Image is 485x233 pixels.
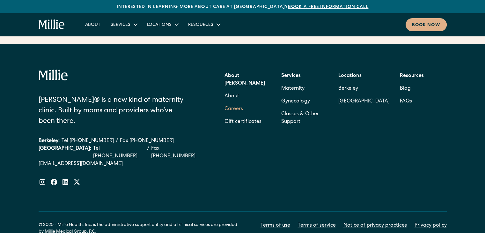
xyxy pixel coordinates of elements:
a: Book a free information call [288,5,368,9]
a: Careers [224,103,243,116]
div: Services [111,22,130,28]
a: Book now [406,18,447,31]
a: Fax [PHONE_NUMBER] [120,137,174,145]
div: Locations [142,19,183,30]
a: Terms of use [261,222,290,229]
strong: About [PERSON_NAME] [224,73,265,86]
div: / [116,137,118,145]
a: Privacy policy [415,222,447,229]
strong: Resources [400,73,424,79]
a: Gynecology [281,95,310,108]
a: FAQs [400,95,412,108]
a: Berkeley [338,82,390,95]
strong: Locations [338,73,362,79]
div: Locations [147,22,172,28]
div: Book now [412,22,440,29]
a: Gift certificates [224,116,261,128]
a: About [80,19,106,30]
a: Terms of service [298,222,336,229]
a: Classes & Other Support [281,108,328,128]
a: About [224,90,239,103]
a: Fax [PHONE_NUMBER] [151,145,205,160]
strong: Services [281,73,301,79]
div: [PERSON_NAME]® is a new kind of maternity clinic. Built by moms and providers who’ve been there. [39,95,189,127]
div: / [147,145,149,160]
div: Resources [188,22,213,28]
div: [GEOGRAPHIC_DATA]: [39,145,91,160]
a: [EMAIL_ADDRESS][DOMAIN_NAME] [39,160,205,168]
a: [GEOGRAPHIC_DATA] [338,95,390,108]
a: Tel [PHONE_NUMBER] [62,137,114,145]
a: Blog [400,82,411,95]
a: home [39,19,65,30]
div: Services [106,19,142,30]
a: Maternity [281,82,305,95]
div: Resources [183,19,225,30]
a: Tel [PHONE_NUMBER] [93,145,145,160]
a: Notice of privacy practices [343,222,407,229]
div: Berkeley: [39,137,60,145]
